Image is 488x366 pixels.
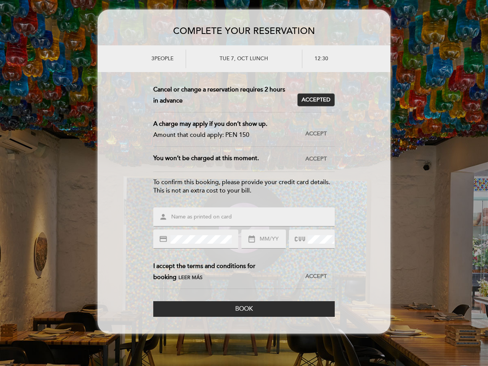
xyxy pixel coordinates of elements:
span: Book [235,305,253,313]
div: Tue 7, Oct LUNCH [186,50,302,68]
button: Accept [297,153,335,166]
button: Book [153,301,335,317]
div: Amount that could apply: PEN 150 [153,130,291,141]
div: 12:30 [302,50,382,68]
button: Accept [297,128,335,141]
span: people [154,55,173,62]
i: credit_card [159,235,167,243]
span: COMPLETE YOUR RESERVATION [173,26,315,37]
button: Accept [297,270,335,283]
div: To confirm this booking, please provide your credit card details. This is not an extra cost to yo... [153,178,335,196]
div: I accept the terms and conditions for booking [153,261,297,283]
span: Accept [305,130,327,138]
div: You won’t be charged at this moment. [153,153,297,166]
i: person [159,213,167,221]
span: Accepted [302,96,331,104]
div: A charge may apply if you don’t show up. [153,119,291,130]
input: Name as printed on card [170,213,336,222]
div: 3 [106,50,186,68]
span: Accept [305,155,327,163]
i: date_range [247,235,256,243]
span: Leer más [178,274,202,281]
div: Cancel or change a reservation requires 2 hours in advance [153,84,297,106]
span: Accept [305,273,327,281]
button: Accepted [297,93,335,106]
input: MM/YY [259,235,286,244]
